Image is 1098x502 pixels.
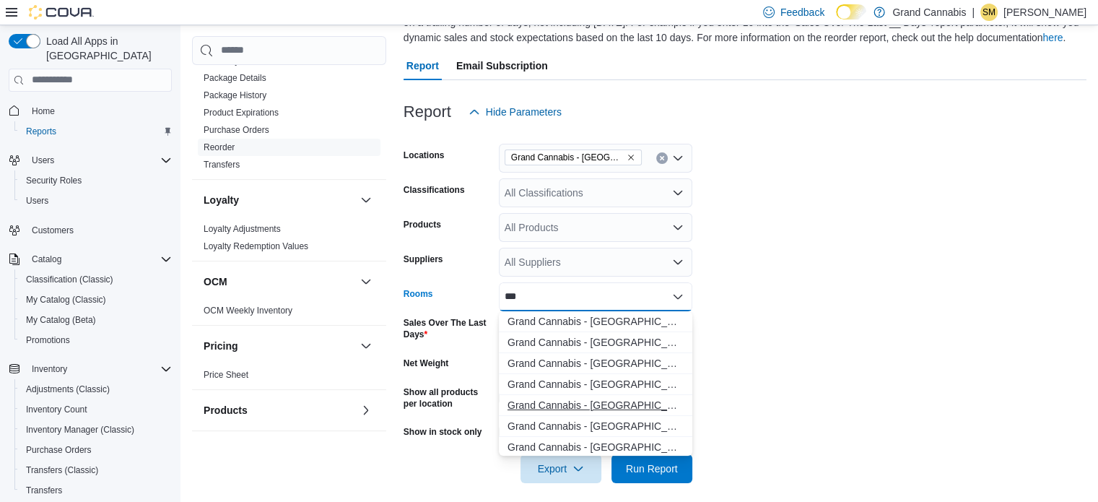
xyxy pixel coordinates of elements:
[204,108,279,118] a: Product Expirations
[499,311,692,332] button: Grand Cannabis - Dunnville - Bundle Box Room
[3,249,178,269] button: Catalog
[507,335,684,350] span: Grand Cannabis - [GEOGRAPHIC_DATA] - Customer bin
[204,339,238,353] h3: Pricing
[26,274,113,285] span: Classification (Classic)
[26,334,70,346] span: Promotions
[20,332,172,349] span: Promotions
[404,219,441,230] label: Products
[20,123,62,140] a: Reports
[507,440,684,454] span: Grand Cannabis - [GEOGRAPHIC_DATA] - Staff savings
[836,4,866,20] input: Dark Mode
[14,379,178,399] button: Adjustments (Classic)
[20,482,172,499] span: Transfers
[20,311,172,329] span: My Catalog (Beta)
[404,426,482,438] label: Show in stock only
[204,224,281,234] a: Loyalty Adjustments
[520,454,601,483] button: Export
[204,403,248,417] h3: Products
[32,254,61,265] span: Catalog
[499,395,692,416] button: Grand Cannabis - Dunnville - Sales Floor
[499,416,692,437] button: Grand Cannabis - Dunnville - Sales Floor
[26,126,56,137] span: Reports
[29,5,94,20] img: Cova
[26,221,172,239] span: Customers
[3,220,178,241] button: Customers
[20,311,102,329] a: My Catalog (Beta)
[40,34,172,63] span: Load All Apps in [GEOGRAPHIC_DATA]
[20,381,116,398] a: Adjustments (Classic)
[204,193,354,207] button: Loyalty
[14,170,178,191] button: Security Roles
[611,454,692,483] button: Run Report
[404,386,493,410] label: Show all products per location
[26,251,67,268] button: Catalog
[32,155,54,166] span: Users
[3,100,178,121] button: Home
[357,337,375,355] button: Pricing
[26,294,106,306] span: My Catalog (Classic)
[20,401,172,418] span: Inventory Count
[20,441,97,459] a: Purchase Orders
[3,359,178,379] button: Inventory
[672,256,684,268] button: Open list of options
[26,103,61,120] a: Home
[511,150,624,165] span: Grand Cannabis - [GEOGRAPHIC_DATA]
[627,153,635,162] button: Remove Grand Cannabis - Dunnville from selection in this group
[672,187,684,199] button: Open list of options
[26,251,172,268] span: Catalog
[26,360,172,378] span: Inventory
[499,437,692,458] button: Grand Cannabis - Dunnville - Staff savings
[499,374,692,395] button: Grand Cannabis - Dunnville - Discrepancies
[204,306,292,316] a: OCM Weekly Inventory
[204,159,240,170] span: Transfers
[204,370,248,380] a: Price Sheet
[507,356,684,371] span: Grand Cannabis - [GEOGRAPHIC_DATA] - Destruction/Returns
[20,172,87,189] a: Security Roles
[32,225,74,236] span: Customers
[204,193,239,207] h3: Loyalty
[892,4,966,21] p: Grand Cannabis
[20,291,112,308] a: My Catalog (Classic)
[404,317,493,340] label: Sales Over The Last Days
[14,269,178,290] button: Classification (Classic)
[26,384,110,395] span: Adjustments (Classic)
[357,402,375,419] button: Products
[20,462,104,479] a: Transfers (Classic)
[204,241,308,252] span: Loyalty Redemption Values
[404,184,465,196] label: Classifications
[14,310,178,330] button: My Catalog (Beta)
[26,222,79,239] a: Customers
[204,90,266,101] span: Package History
[20,192,172,209] span: Users
[204,107,279,118] span: Product Expirations
[14,460,178,480] button: Transfers (Classic)
[1003,4,1086,21] p: [PERSON_NAME]
[14,440,178,460] button: Purchase Orders
[204,160,240,170] a: Transfers
[499,332,692,353] button: Grand Cannabis - Dunnville - Customer bin
[20,421,172,438] span: Inventory Manager (Classic)
[529,454,593,483] span: Export
[1042,32,1063,43] a: here
[26,360,73,378] button: Inventory
[204,72,266,84] span: Package Details
[20,271,119,288] a: Classification (Classic)
[20,421,140,438] a: Inventory Manager (Classic)
[192,302,386,325] div: OCM
[204,274,227,289] h3: OCM
[3,150,178,170] button: Users
[26,444,92,456] span: Purchase Orders
[204,124,269,136] span: Purchase Orders
[672,152,684,164] button: Open list of options
[14,191,178,211] button: Users
[20,381,172,398] span: Adjustments (Classic)
[836,20,837,20] span: Dark Mode
[32,363,67,375] span: Inventory
[14,121,178,142] button: Reports
[14,290,178,310] button: My Catalog (Classic)
[20,172,172,189] span: Security Roles
[404,150,445,161] label: Locations
[672,222,684,233] button: Open list of options
[404,254,443,265] label: Suppliers
[507,377,684,391] span: Grand Cannabis - [GEOGRAPHIC_DATA] - Discrepancies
